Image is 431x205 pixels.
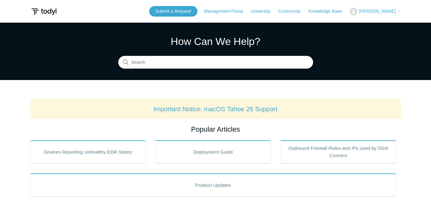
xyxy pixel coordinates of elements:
h1: How Can We Help? [118,34,313,49]
a: Outbound Firewall Rules and IPs used by SGN Connect [281,140,396,163]
a: University [250,8,276,15]
img: Todyl Support Center Help Center home page [30,6,58,18]
h2: Popular Articles [30,124,401,135]
a: Devices Reporting Unhealthy EDR States [30,140,146,163]
a: Deployment Guide [155,140,271,163]
a: Knowledge Base [308,8,348,15]
a: Community [278,8,307,15]
button: [PERSON_NAME] [350,8,401,16]
span: [PERSON_NAME] [359,9,396,14]
a: Submit a Request [149,6,197,17]
a: Important Notice: macOS Tahoe 26 Support [154,106,278,113]
a: Management Portal [204,8,249,15]
input: Search [118,56,313,69]
a: Product Updates [30,173,396,196]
